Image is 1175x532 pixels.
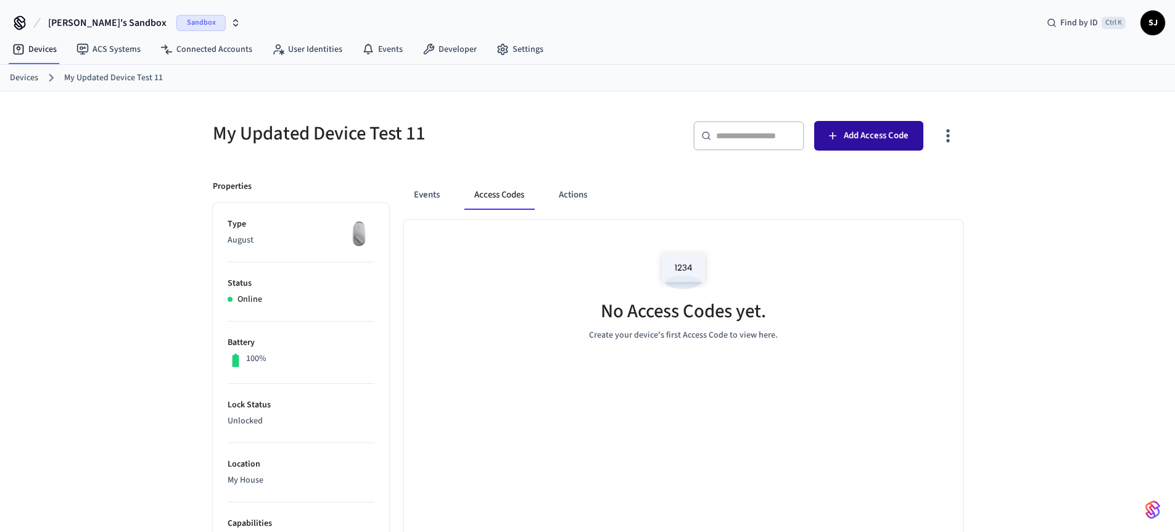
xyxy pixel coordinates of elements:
[64,72,163,85] a: My Updated Device Test 11
[228,218,374,231] p: Type
[10,72,38,85] a: Devices
[228,399,374,412] p: Lock Status
[344,218,374,249] img: August Wifi Smart Lock 3rd Gen, Silver, Front
[1037,12,1136,34] div: Find by IDCtrl K
[549,180,597,210] button: Actions
[814,121,923,151] button: Add Access Code
[228,415,374,428] p: Unlocked
[228,336,374,349] p: Battery
[228,517,374,530] p: Capabilities
[656,244,711,297] img: Access Codes Empty State
[1060,17,1098,29] span: Find by ID
[1142,12,1164,34] span: SJ
[228,234,374,247] p: August
[404,180,450,210] button: Events
[262,38,352,60] a: User Identities
[413,38,487,60] a: Developer
[48,15,167,30] span: [PERSON_NAME]'s Sandbox
[150,38,262,60] a: Connected Accounts
[404,180,963,210] div: ant example
[2,38,67,60] a: Devices
[176,15,226,31] span: Sandbox
[246,352,266,365] p: 100%
[352,38,413,60] a: Events
[237,293,262,306] p: Online
[213,121,580,146] h5: My Updated Device Test 11
[589,329,778,342] p: Create your device's first Access Code to view here.
[67,38,150,60] a: ACS Systems
[844,128,909,144] span: Add Access Code
[1145,500,1160,520] img: SeamLogoGradient.69752ec5.svg
[601,299,766,324] h5: No Access Codes yet.
[228,474,374,487] p: My House
[228,277,374,290] p: Status
[464,180,534,210] button: Access Codes
[487,38,553,60] a: Settings
[213,180,252,193] p: Properties
[1140,10,1165,35] button: SJ
[1102,17,1126,29] span: Ctrl K
[228,458,374,471] p: Location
